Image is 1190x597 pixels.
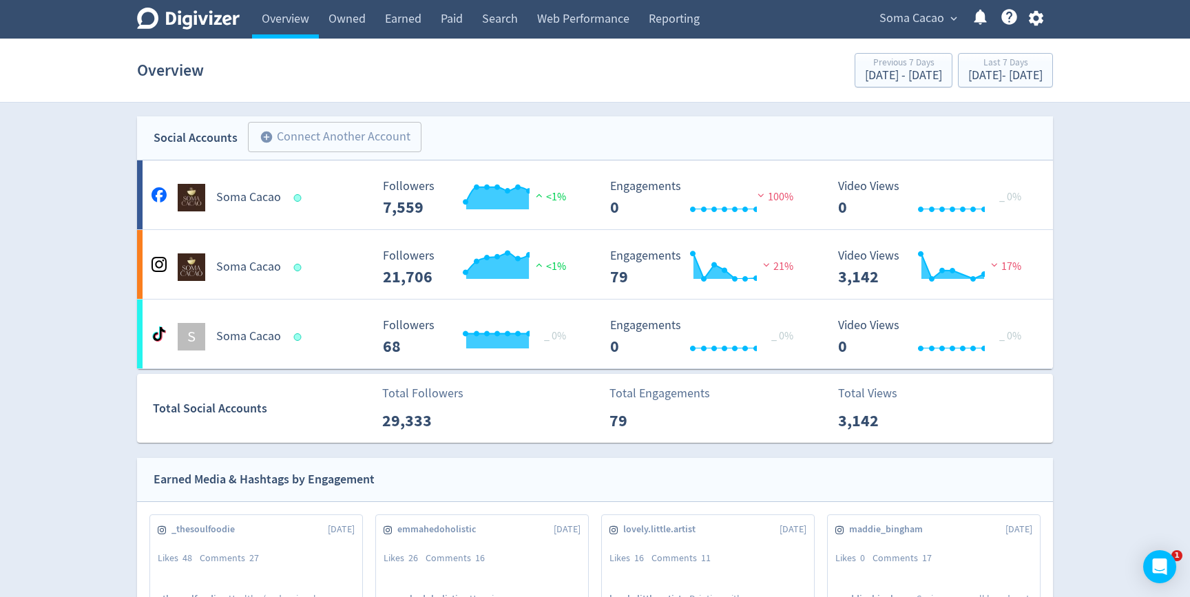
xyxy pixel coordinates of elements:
p: Total Engagements [609,384,710,403]
span: add_circle [260,130,273,144]
div: Comments [873,552,939,565]
span: 0 [860,552,865,564]
span: [DATE] [554,523,581,536]
span: 48 [182,552,192,564]
div: Social Accounts [154,128,238,148]
button: Previous 7 Days[DATE] - [DATE] [855,53,952,87]
span: <1% [532,190,566,204]
div: Comments [651,552,718,565]
span: lovely.little.artist [623,523,703,536]
span: 21% [760,260,793,273]
div: Open Intercom Messenger [1143,550,1176,583]
h5: Soma Cacao [216,189,281,206]
span: Data last synced: 12 Oct 2025, 8:02pm (AEDT) [294,333,306,341]
div: Earned Media & Hashtags by Engagement [154,470,375,490]
div: S [178,323,205,350]
span: 100% [754,190,793,204]
div: Likes [384,552,426,565]
h5: Soma Cacao [216,259,281,275]
svg: Engagements 79 [603,249,810,286]
div: Likes [158,552,200,565]
span: _ 0% [999,190,1021,204]
img: Soma Cacao undefined [178,253,205,281]
div: Total Social Accounts [153,399,373,419]
svg: Video Views 3,142 [831,249,1038,286]
a: Soma Cacao undefinedSoma Cacao Followers --- Followers 21,706 <1% Engagements 79 Engagements 79 2... [137,230,1053,299]
img: negative-performance.svg [988,260,1001,270]
a: SSoma Cacao Followers --- _ 0% Followers 68 Engagements 0 Engagements 0 _ 0% Video Views 0 Video ... [137,300,1053,368]
span: 16 [634,552,644,564]
span: Data last synced: 12 Oct 2025, 6:01pm (AEDT) [294,264,306,271]
svg: Video Views 0 [831,319,1038,355]
div: [DATE] - [DATE] [968,70,1043,82]
button: Soma Cacao [875,8,961,30]
svg: Followers --- [376,319,583,355]
button: Connect Another Account [248,122,421,152]
a: Soma Cacao undefinedSoma Cacao Followers --- Followers 7,559 <1% Engagements 0 Engagements 0 100%... [137,160,1053,229]
img: negative-performance.svg [754,190,768,200]
img: negative-performance.svg [760,260,773,270]
svg: Followers --- [376,249,583,286]
img: positive-performance.svg [532,190,546,200]
p: Total Followers [382,384,463,403]
span: [DATE] [780,523,806,536]
span: 26 [408,552,418,564]
div: Comments [200,552,267,565]
h1: Overview [137,48,204,92]
button: Last 7 Days[DATE]- [DATE] [958,53,1053,87]
div: Previous 7 Days [865,58,942,70]
span: [DATE] [1005,523,1032,536]
span: 16 [475,552,485,564]
span: 17 [922,552,932,564]
div: Likes [609,552,651,565]
svg: Engagements 0 [603,180,810,216]
div: [DATE] - [DATE] [865,70,942,82]
a: Connect Another Account [238,124,421,152]
span: [DATE] [328,523,355,536]
span: Data last synced: 12 Oct 2025, 5:01pm (AEDT) [294,194,306,202]
span: <1% [532,260,566,273]
p: Total Views [838,384,917,403]
span: emmahedoholistic [397,523,483,536]
span: 11 [701,552,711,564]
span: _thesoulfoodie [171,523,242,536]
svg: Engagements 0 [603,319,810,355]
div: Likes [835,552,873,565]
svg: Followers --- [376,180,583,216]
img: positive-performance.svg [532,260,546,270]
svg: Video Views 0 [831,180,1038,216]
span: expand_more [948,12,960,25]
span: _ 0% [999,329,1021,343]
p: 79 [609,408,689,433]
p: 3,142 [838,408,917,433]
h5: Soma Cacao [216,328,281,345]
span: 1 [1171,550,1182,561]
span: 27 [249,552,259,564]
div: Comments [426,552,492,565]
div: Last 7 Days [968,58,1043,70]
span: maddie_bingham [849,523,930,536]
img: Soma Cacao undefined [178,184,205,211]
span: 17% [988,260,1021,273]
p: 29,333 [382,408,461,433]
span: Soma Cacao [879,8,944,30]
span: _ 0% [544,329,566,343]
span: _ 0% [771,329,793,343]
